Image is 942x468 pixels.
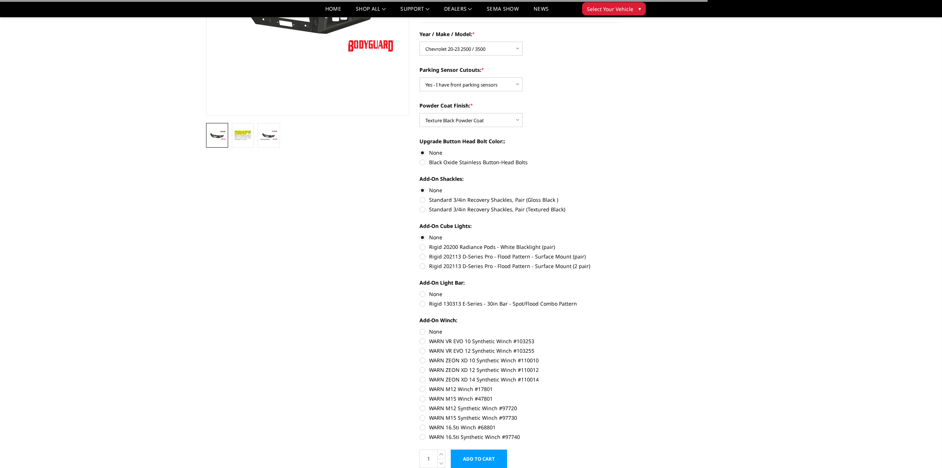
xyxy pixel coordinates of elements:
[419,102,623,109] label: Powder Coat Finish:
[419,175,623,183] label: Add-On Shackles:
[400,6,429,17] a: Support
[534,6,549,17] a: News
[234,129,252,141] img: A2 Series Base Front Bumper (winch mount)
[419,279,623,286] label: Add-On Light Bar:
[419,149,623,156] label: None
[419,376,623,383] label: WARN ZEON XD 14 Synthetic Winch #110014
[419,253,623,260] label: Rigid 202113 D-Series Pro - Flood Pattern - Surface Mount (pair)
[419,328,623,335] label: None
[582,2,646,15] button: Select Your Vehicle
[260,130,277,140] img: A2 Series Base Front Bumper (winch mount)
[419,243,623,251] label: Rigid 20200 Radiance Pods - White Blacklight (pair)
[638,5,641,13] span: ▾
[419,262,623,270] label: Rigid 202113 D-Series Pro - Flood Pattern - Surface Mount (2 pair)
[419,222,623,230] label: Add-On Cube Lights:
[419,196,623,204] label: Standard 3/4in Recovery Shackles, Pair (Gloss Black )
[419,30,623,38] label: Year / Make / Model:
[419,233,623,241] label: None
[419,205,623,213] label: Standard 3/4in Recovery Shackles, Pair (Textured Black)
[419,347,623,355] label: WARN VR EVO 12 Synthetic Winch #103255
[325,6,341,17] a: Home
[419,433,623,441] label: WARN 16.5ti Synthetic Winch #97740
[419,137,623,145] label: Upgrade Button Head Bolt Color::
[419,395,623,402] label: WARN M15 Winch #47801
[419,423,623,431] label: WARN 16.5ti Winch #68801
[419,316,623,324] label: Add-On Winch:
[419,337,623,345] label: WARN VR EVO 10 Synthetic Winch #103253
[419,385,623,393] label: WARN M12 Winch #17801
[419,66,623,74] label: Parking Sensor Cutouts:
[419,290,623,298] label: None
[451,450,507,468] input: Add to Cart
[444,6,472,17] a: Dealers
[419,186,623,194] label: None
[487,6,519,17] a: SEMA Show
[419,158,623,166] label: Black Oxide Stainless Button-Head Bolts
[208,130,226,140] img: A2 Series Base Front Bumper (winch mount)
[905,433,942,468] iframe: Chat Widget
[419,356,623,364] label: WARN ZEON XD 10 Synthetic Winch #110010
[587,5,633,13] span: Select Your Vehicle
[419,414,623,422] label: WARN M15 Synthetic Winch #97730
[419,300,623,307] label: Rigid 130313 E-Series - 30in Bar - Spot/Flood Combo Pattern
[356,6,386,17] a: shop all
[419,404,623,412] label: WARN M12 Synthetic Winch #97720
[419,366,623,374] label: WARN ZEON XD 12 Synthetic Winch #110012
